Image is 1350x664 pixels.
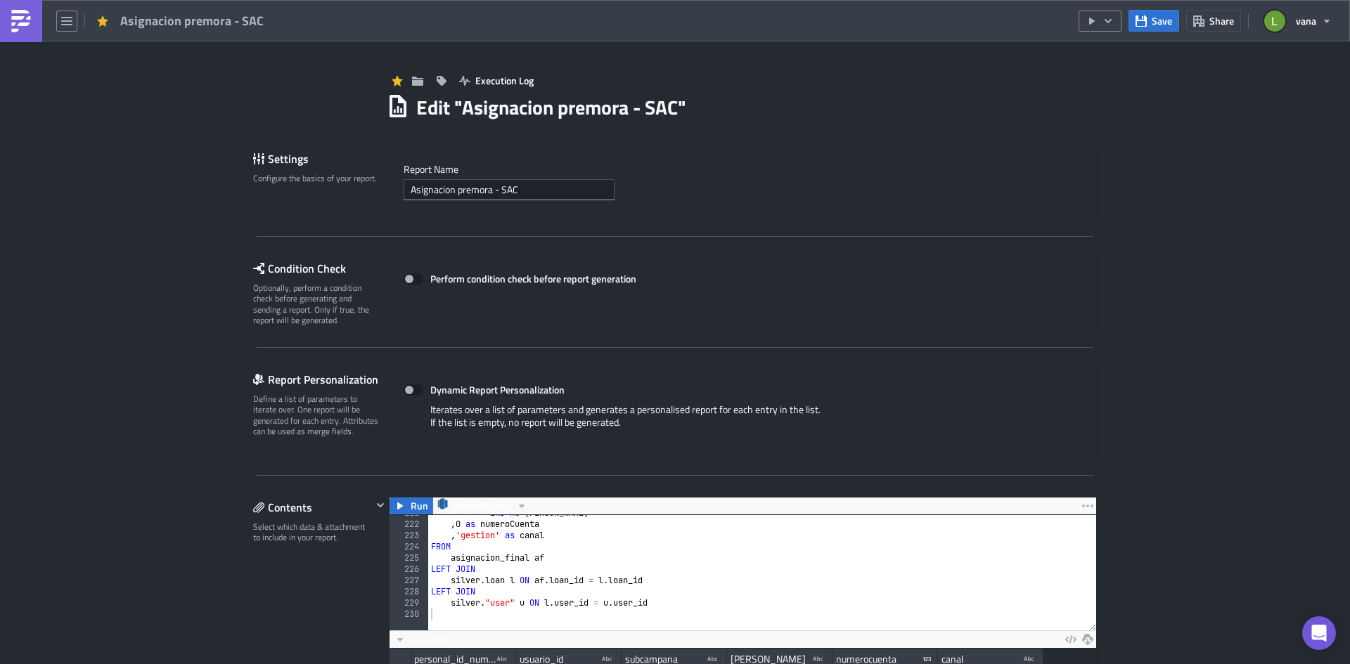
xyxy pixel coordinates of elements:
button: Hide content [372,497,389,514]
button: RedshiftVana [432,497,532,514]
div: Configure the basics of your report. [253,173,380,183]
label: Report Nam﻿e [404,163,1082,176]
span: RedshiftVana [454,497,511,514]
div: Open Intercom Messenger [1302,616,1336,650]
div: 223 [390,530,428,541]
div: 230 [390,608,428,620]
button: vana [1256,6,1339,37]
div: 222 [390,519,428,530]
div: Report Personalization [253,369,389,390]
span: No Limit [411,632,446,646]
div: Optionally, perform a condition check before generating and sending a report. Only if true, the r... [253,282,380,326]
button: Save [1129,10,1179,32]
div: Contents [253,497,372,518]
div: Select which data & attachment to include in your report. [253,521,372,543]
div: Iterates over a list of parameters and generates a personalised report for each entry in the list... [404,403,1082,439]
div: 224 [390,541,428,552]
div: 226 [390,564,428,575]
strong: Perform condition check before report generation [430,271,636,286]
strong: Dynamic Report Personalization [430,382,565,397]
span: Save [1152,13,1172,28]
div: Define a list of parameters to iterate over. One report will be generated for each entry. Attribu... [253,393,380,437]
span: Asignacion premora - SAC [120,13,265,29]
span: vana [1296,13,1316,28]
span: Execution Log [475,73,534,88]
button: Execution Log [452,70,541,91]
span: Run [411,497,428,514]
div: 227 [390,575,428,586]
div: Settings [253,148,389,169]
span: Share [1209,13,1234,28]
button: No Limit [390,631,451,648]
button: Run [390,497,433,514]
div: Condition Check [253,258,389,279]
div: 225 [390,552,428,564]
img: PushMetrics [10,10,32,32]
button: Share [1186,10,1241,32]
img: Avatar [1263,9,1287,33]
h1: Edit " Asignacion premora - SAC " [416,95,686,120]
div: 229 [390,597,428,608]
div: 228 [390,586,428,597]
